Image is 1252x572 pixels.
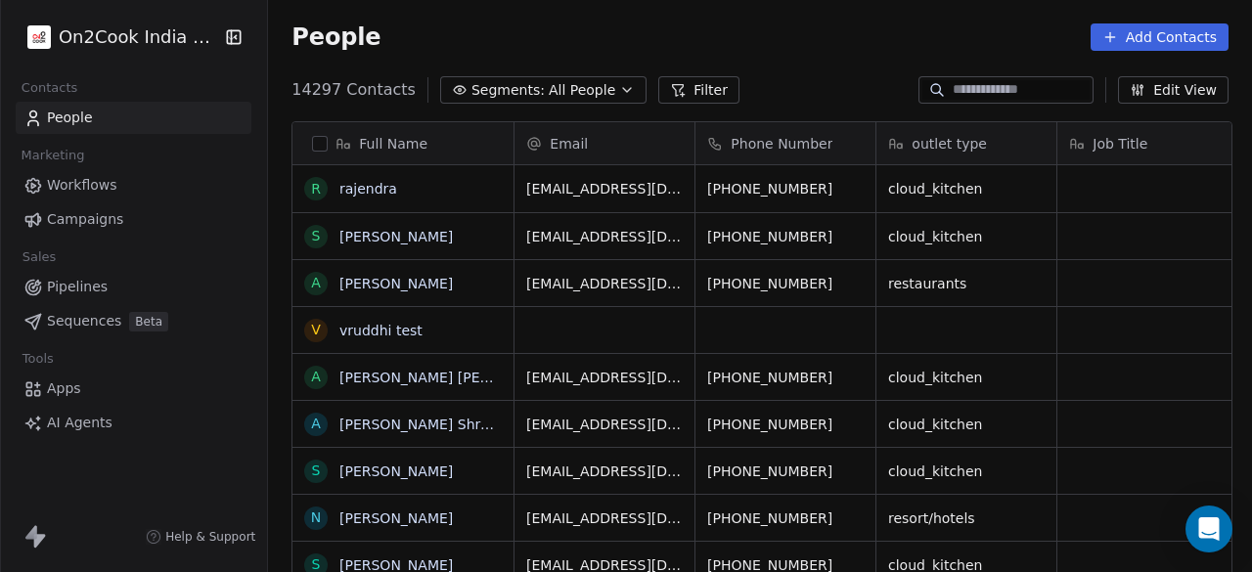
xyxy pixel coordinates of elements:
button: Add Contacts [1091,23,1229,51]
div: S [312,226,321,246]
span: outlet type [912,134,987,154]
a: [PERSON_NAME] [339,463,453,479]
span: Contacts [13,73,86,103]
span: Tools [14,344,62,374]
span: [EMAIL_ADDRESS][DOMAIN_NAME] [526,415,683,434]
div: Full Name [292,122,514,164]
span: [PHONE_NUMBER] [707,368,864,387]
a: AI Agents [16,407,251,439]
a: rajendra [339,181,397,197]
span: [EMAIL_ADDRESS][DOMAIN_NAME] [526,227,683,246]
div: Open Intercom Messenger [1185,506,1232,552]
span: [EMAIL_ADDRESS][DOMAIN_NAME] [526,462,683,481]
div: outlet type [876,122,1056,164]
a: [PERSON_NAME] Shree [PERSON_NAME] [339,417,615,432]
span: Help & Support [165,529,255,545]
span: Pipelines [47,277,108,297]
span: AI Agents [47,413,112,433]
div: a [312,367,322,387]
span: Full Name [359,134,427,154]
a: Pipelines [16,271,251,303]
span: cloud_kitchen [888,368,1045,387]
button: Edit View [1118,76,1229,104]
a: [PERSON_NAME] [PERSON_NAME] [339,370,571,385]
a: Apps [16,373,251,405]
button: On2Cook India Pvt. Ltd. [23,21,211,54]
span: Workflows [47,175,117,196]
div: Job Title [1057,122,1237,164]
div: A [312,414,322,434]
button: Filter [658,76,739,104]
div: S [312,461,321,481]
a: [PERSON_NAME] [339,229,453,244]
span: Job Title [1093,134,1147,154]
span: People [47,108,93,128]
div: A [312,273,322,293]
span: [EMAIL_ADDRESS][DOMAIN_NAME] [526,508,683,528]
span: cloud_kitchen [888,462,1045,481]
span: [PHONE_NUMBER] [707,462,864,481]
span: Sales [14,242,65,272]
span: [PHONE_NUMBER] [707,508,864,528]
span: Marketing [13,141,93,170]
span: cloud_kitchen [888,415,1045,434]
span: 14297 Contacts [291,78,416,102]
a: [PERSON_NAME] [339,510,453,526]
a: SequencesBeta [16,305,251,337]
span: [PHONE_NUMBER] [707,227,864,246]
span: People [291,22,380,52]
span: Email [550,134,588,154]
span: Segments: [471,80,545,101]
span: Phone Number [731,134,832,154]
span: Apps [47,378,81,399]
span: Sequences [47,311,121,331]
a: People [16,102,251,134]
span: resort/hotels [888,508,1045,528]
span: [EMAIL_ADDRESS][DOMAIN_NAME] [526,368,683,387]
span: On2Cook India Pvt. Ltd. [59,24,220,50]
span: All People [549,80,615,101]
span: [PHONE_NUMBER] [707,274,864,293]
span: restaurants [888,274,1045,293]
a: [PERSON_NAME] [339,276,453,291]
img: on2cook%20logo-04%20copy.jpg [27,25,51,49]
div: N [311,507,321,528]
div: Email [514,122,694,164]
a: Help & Support [146,529,255,545]
div: Phone Number [695,122,875,164]
div: r [311,179,321,199]
span: cloud_kitchen [888,179,1045,198]
div: v [312,320,322,340]
a: Workflows [16,169,251,201]
span: Beta [129,312,168,331]
span: [EMAIL_ADDRESS][DOMAIN_NAME] [526,274,683,293]
a: vruddhi test [339,323,423,338]
span: cloud_kitchen [888,227,1045,246]
a: Campaigns [16,203,251,236]
span: [PHONE_NUMBER] [707,415,864,434]
span: Campaigns [47,209,123,230]
span: [PHONE_NUMBER] [707,179,864,198]
span: [EMAIL_ADDRESS][DOMAIN_NAME] [526,179,683,198]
